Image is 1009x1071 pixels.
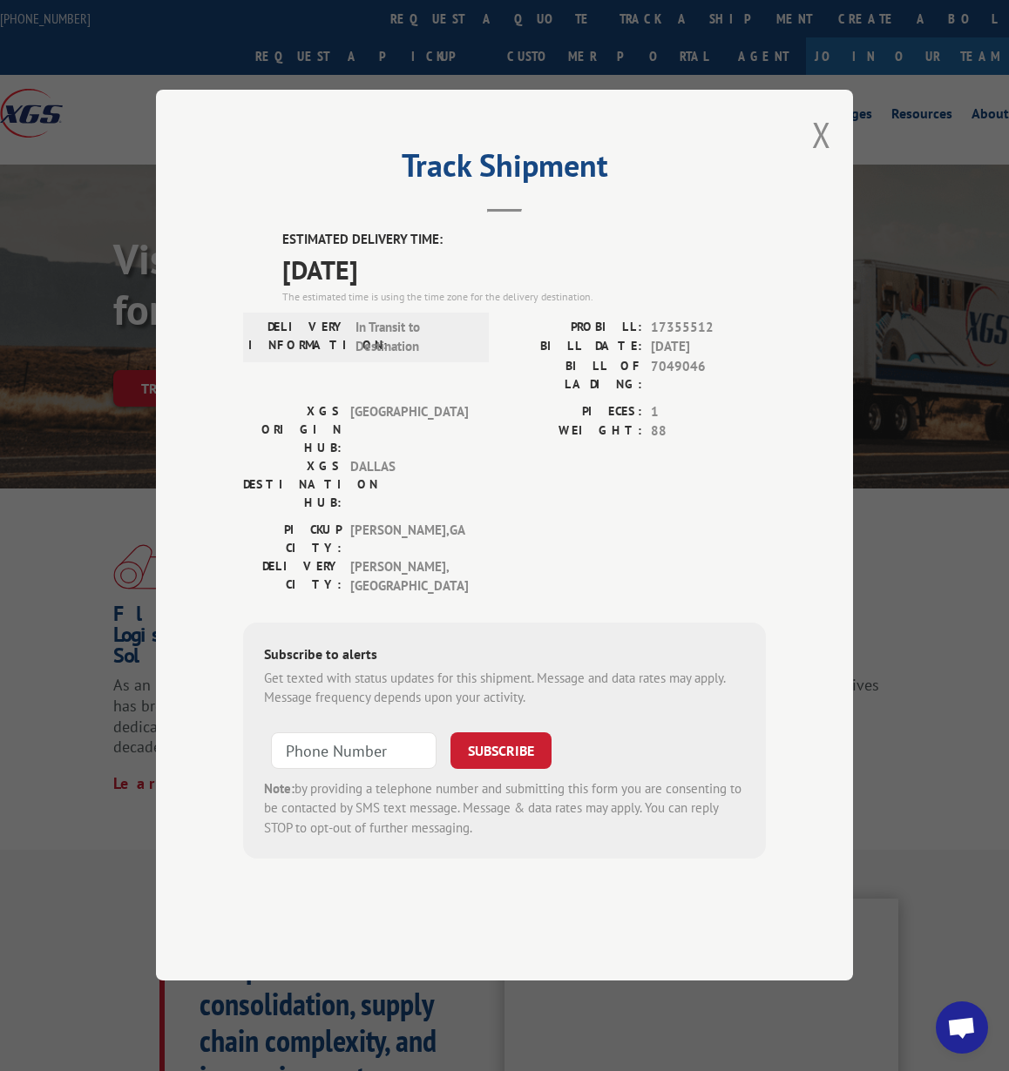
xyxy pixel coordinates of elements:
span: 17355512 [651,318,766,338]
span: [DATE] [651,338,766,358]
label: DELIVERY CITY: [243,557,342,596]
div: Subscribe to alerts [264,643,745,669]
span: [PERSON_NAME] , [GEOGRAPHIC_DATA] [350,557,468,596]
button: Close modal [812,111,831,158]
label: BILL OF LADING: [504,357,642,394]
span: [PERSON_NAME] , GA [350,521,468,557]
button: SUBSCRIBE [450,732,552,769]
span: [DATE] [282,250,766,289]
strong: Note: [264,780,295,797]
span: 88 [651,422,766,442]
label: XGS ORIGIN HUB: [243,402,342,457]
span: In Transit to Destination [356,318,473,357]
div: The estimated time is using the time zone for the delivery destination. [282,289,766,305]
span: DALLAS [350,457,468,512]
h2: Track Shipment [243,153,766,186]
span: 7049046 [651,357,766,394]
label: BILL DATE: [504,338,642,358]
label: PROBILL: [504,318,642,338]
div: Open chat [936,1001,988,1054]
label: PICKUP CITY: [243,521,342,557]
label: PIECES: [504,402,642,422]
span: 1 [651,402,766,422]
span: [GEOGRAPHIC_DATA] [350,402,468,457]
label: DELIVERY INFORMATION: [248,318,347,357]
label: XGS DESTINATION HUB: [243,457,342,512]
div: by providing a telephone number and submitting this form you are consenting to be contacted by SM... [264,779,745,839]
input: Phone Number [271,732,437,769]
label: ESTIMATED DELIVERY TIME: [282,231,766,251]
label: WEIGHT: [504,422,642,442]
div: Get texted with status updates for this shipment. Message and data rates may apply. Message frequ... [264,669,745,708]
